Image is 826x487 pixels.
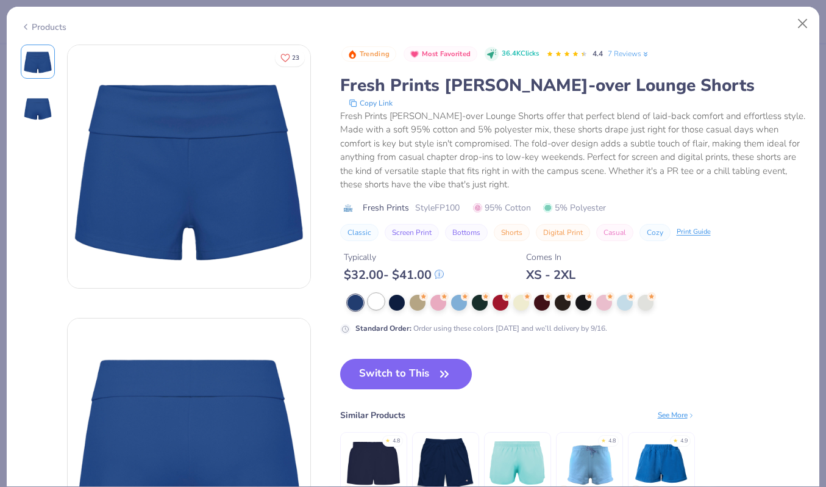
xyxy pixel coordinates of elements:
[502,49,539,59] span: 36.4K Clicks
[360,51,390,57] span: Trending
[340,409,405,422] div: Similar Products
[344,267,444,283] div: $ 32.00 - $ 41.00
[791,12,814,35] button: Close
[363,201,409,214] span: Fresh Prints
[415,201,460,214] span: Style FP100
[404,46,477,62] button: Badge Button
[680,437,688,446] div: 4.9
[23,93,52,123] img: Back
[340,203,357,213] img: brand logo
[410,49,419,59] img: Most Favorited sort
[608,48,650,59] a: 7 Reviews
[593,49,603,59] span: 4.4
[445,224,488,241] button: Bottoms
[639,224,671,241] button: Cozy
[341,46,396,62] button: Badge Button
[596,224,633,241] button: Casual
[340,359,472,389] button: Switch to This
[658,409,695,420] div: See More
[546,45,588,64] div: 4.4 Stars
[344,251,444,264] div: Typically
[608,437,616,446] div: 4.8
[526,251,575,264] div: Comes In
[601,437,606,442] div: ★
[673,437,678,442] div: ★
[393,437,400,446] div: 4.8
[526,267,575,283] div: XS - 2XL
[385,224,439,241] button: Screen Print
[355,323,607,334] div: Order using these colors [DATE] and we’ll delivery by 9/16.
[422,51,471,57] span: Most Favorited
[494,224,530,241] button: Shorts
[345,97,396,109] button: copy to clipboard
[347,49,357,59] img: Trending sort
[21,21,66,34] div: Products
[355,323,411,333] strong: Standard Order :
[23,47,52,76] img: Front
[385,437,390,442] div: ★
[543,201,606,214] span: 5% Polyester
[68,45,310,288] img: Front
[275,49,305,67] button: Like
[473,201,531,214] span: 95% Cotton
[677,227,711,237] div: Print Guide
[340,224,379,241] button: Classic
[340,74,806,97] div: Fresh Prints [PERSON_NAME]-over Lounge Shorts
[340,109,806,192] div: Fresh Prints [PERSON_NAME]-over Lounge Shorts offer that perfect blend of laid-back comfort and e...
[292,55,299,61] span: 23
[536,224,590,241] button: Digital Print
